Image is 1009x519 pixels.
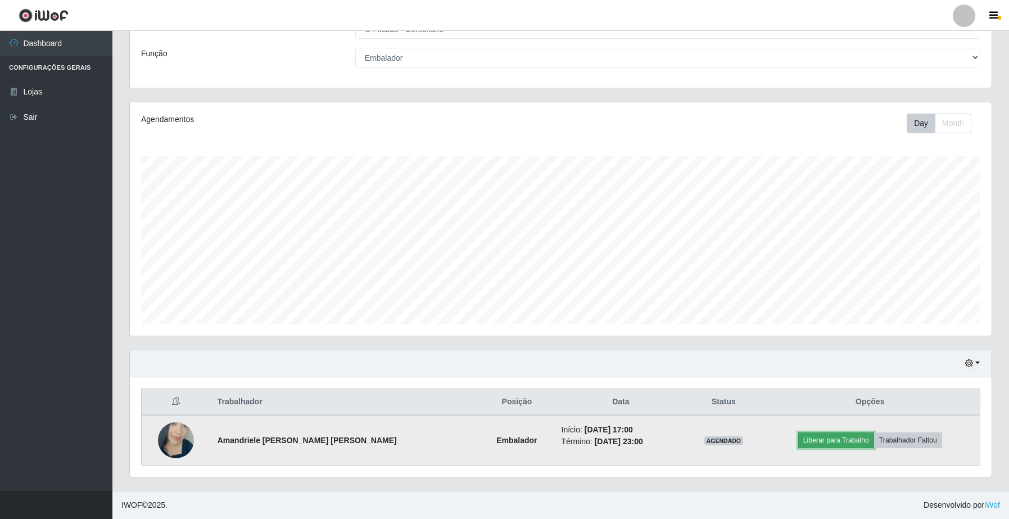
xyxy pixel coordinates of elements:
[19,8,69,22] img: CoreUI Logo
[935,114,971,133] button: Month
[479,389,554,416] th: Posição
[211,389,479,416] th: Trabalhador
[907,114,971,133] div: First group
[496,436,537,445] strong: Embalador
[687,389,760,416] th: Status
[595,437,643,446] time: [DATE] 23:00
[218,436,397,445] strong: Amandriele [PERSON_NAME] [PERSON_NAME]
[121,499,168,511] span: © 2025 .
[121,500,142,509] span: IWOF
[984,500,1000,509] a: iWof
[907,114,980,133] div: Toolbar with button groups
[555,389,687,416] th: Data
[562,424,681,436] li: Início:
[704,436,744,445] span: AGENDADO
[585,425,633,434] time: [DATE] 17:00
[141,48,168,60] label: Função
[907,114,935,133] button: Day
[798,432,874,448] button: Liberar para Trabalho
[562,436,681,448] li: Término:
[924,499,1000,511] span: Desenvolvido por
[874,432,942,448] button: Trabalhador Faltou
[761,389,980,416] th: Opções
[141,114,481,125] div: Agendamentos
[158,408,194,472] img: 1751387088285.jpeg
